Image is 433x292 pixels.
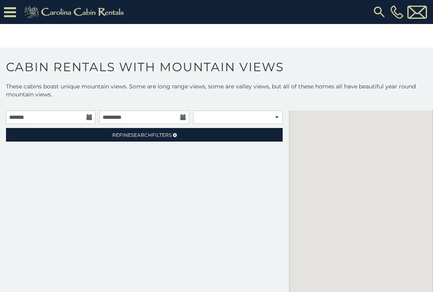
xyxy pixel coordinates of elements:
img: Khaki-logo.png [20,4,131,20]
span: Search [131,132,152,138]
span: Refine Filters [112,132,172,138]
a: RefineSearchFilters [6,128,283,142]
img: search-regular.svg [372,5,386,19]
a: [PHONE_NUMBER] [388,5,405,19]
